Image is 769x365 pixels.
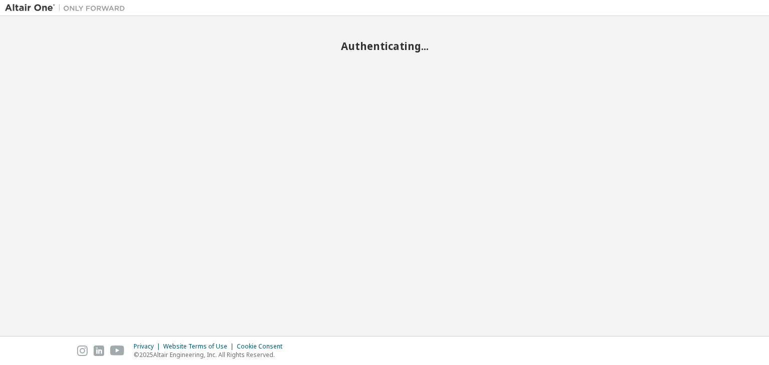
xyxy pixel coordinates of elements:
[134,342,163,350] div: Privacy
[77,345,88,356] img: instagram.svg
[5,3,130,13] img: Altair One
[5,39,764,52] h2: Authenticating...
[110,345,125,356] img: youtube.svg
[94,345,104,356] img: linkedin.svg
[163,342,237,350] div: Website Terms of Use
[134,350,288,359] p: © 2025 Altair Engineering, Inc. All Rights Reserved.
[237,342,288,350] div: Cookie Consent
